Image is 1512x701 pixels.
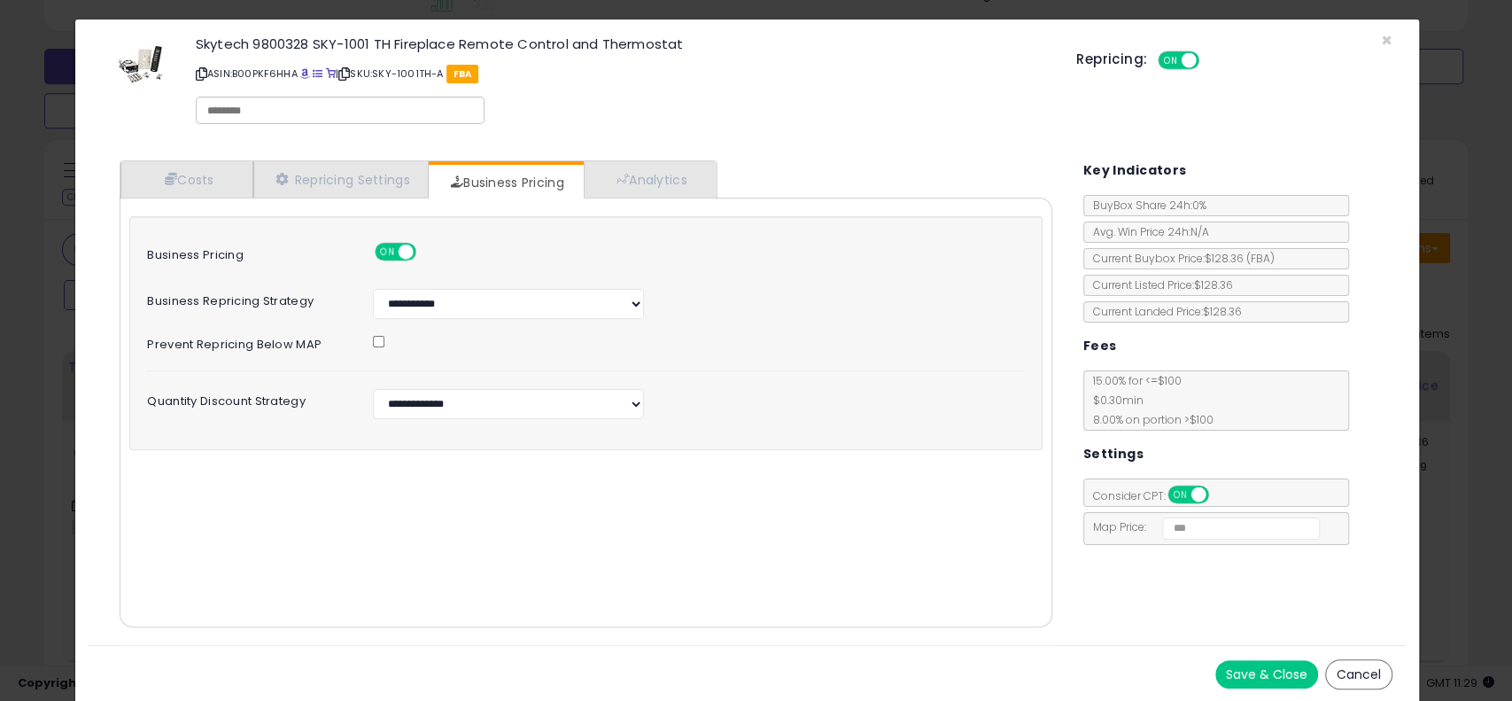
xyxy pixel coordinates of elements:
span: OFF [1206,487,1234,502]
label: Prevent repricing below MAP [134,332,360,351]
span: BuyBox Share 24h: 0% [1084,198,1206,213]
span: 15.00 % for <= $100 [1084,373,1213,427]
span: 8.00 % on portion > $100 [1084,412,1213,427]
label: Business Pricing [134,243,360,261]
label: Business Repricing Strategy [134,289,360,308]
span: × [1381,27,1392,53]
span: Current Listed Price: $128.36 [1084,277,1233,292]
h5: Fees [1083,335,1117,357]
button: Cancel [1325,659,1392,689]
span: ON [1169,487,1191,502]
span: FBA [446,65,479,83]
span: Consider CPT: [1084,488,1232,503]
span: $0.30 min [1084,393,1144,408]
span: Current Landed Price: $128.36 [1084,304,1242,319]
button: Save & Close [1215,660,1318,689]
img: 41neEHKZCQL._SL60_.jpg [116,37,169,90]
a: BuyBox page [300,66,310,81]
span: ON [377,245,399,260]
p: ASIN: B00PKF6HHA | SKU: SKY-1001TH-A [196,59,1050,88]
a: All offer listings [313,66,322,81]
h5: Repricing: [1076,52,1147,66]
span: $128.36 [1205,251,1275,266]
span: OFF [1197,53,1225,68]
span: Map Price: [1084,519,1321,534]
a: Business Pricing [429,165,582,200]
a: Costs [120,161,253,198]
h5: Settings [1083,443,1144,465]
span: Current Buybox Price: [1084,251,1275,266]
h5: Key Indicators [1083,160,1187,182]
span: Avg. Win Price 24h: N/A [1084,224,1209,239]
a: Your listing only [326,66,336,81]
span: ON [1159,53,1182,68]
span: OFF [414,245,442,260]
label: Quantity Discount Strategy [134,389,360,408]
a: Repricing Settings [253,161,429,198]
h3: Skytech 9800328 SKY-1001 TH Fireplace Remote Control and Thermostat [196,37,1050,51]
a: Analytics [584,161,715,198]
span: ( FBA ) [1246,251,1275,266]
